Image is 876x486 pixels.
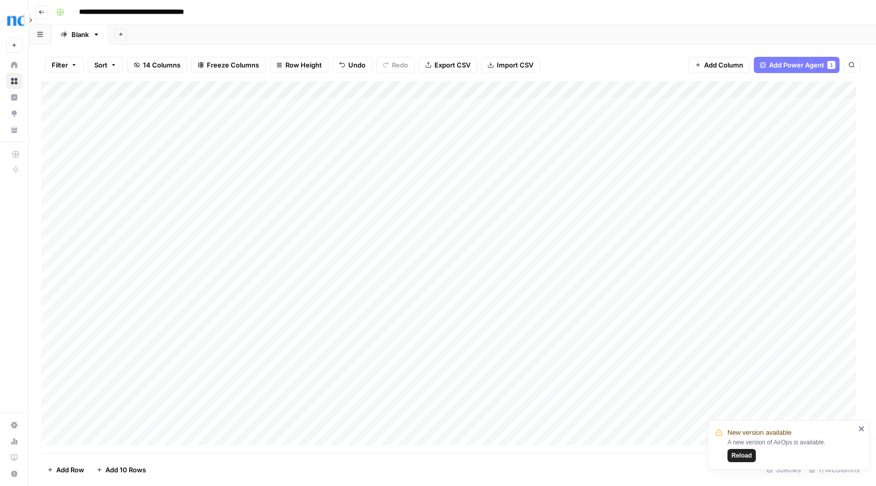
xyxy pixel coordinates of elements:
[45,57,84,73] button: Filter
[732,451,752,460] span: Reload
[56,465,84,475] span: Add Row
[41,462,90,478] button: Add Row
[6,89,22,106] a: Insights
[704,60,743,70] span: Add Column
[727,449,756,462] button: Reload
[6,433,22,449] a: Usage
[6,8,22,33] button: Workspace: Opendoor
[348,60,366,70] span: Undo
[858,425,865,433] button: close
[376,57,415,73] button: Redo
[333,57,372,73] button: Undo
[6,417,22,433] a: Settings
[419,57,477,73] button: Export CSV
[52,24,108,45] a: Blank
[434,60,470,70] span: Export CSV
[191,57,266,73] button: Freeze Columns
[52,60,68,70] span: Filter
[6,12,24,30] img: Opendoor Logo
[6,122,22,138] a: Your Data
[94,60,107,70] span: Sort
[727,438,855,462] div: A new version of AirOps is available.
[805,462,864,478] div: 7/14 Columns
[830,61,833,69] span: 1
[270,57,328,73] button: Row Height
[6,466,22,482] button: Help + Support
[769,60,824,70] span: Add Power Agent
[481,57,540,73] button: Import CSV
[754,57,839,73] button: Add Power Agent1
[88,57,123,73] button: Sort
[6,449,22,466] a: Learning Hub
[727,428,791,438] span: New version available
[285,60,322,70] span: Row Height
[105,465,146,475] span: Add 10 Rows
[90,462,152,478] button: Add 10 Rows
[6,57,22,73] a: Home
[127,57,187,73] button: 14 Columns
[6,106,22,122] a: Opportunities
[6,73,22,89] a: Browse
[762,462,805,478] div: 30 Rows
[207,60,259,70] span: Freeze Columns
[497,60,533,70] span: Import CSV
[143,60,180,70] span: 14 Columns
[392,60,408,70] span: Redo
[688,57,750,73] button: Add Column
[71,29,89,40] div: Blank
[827,61,835,69] div: 1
